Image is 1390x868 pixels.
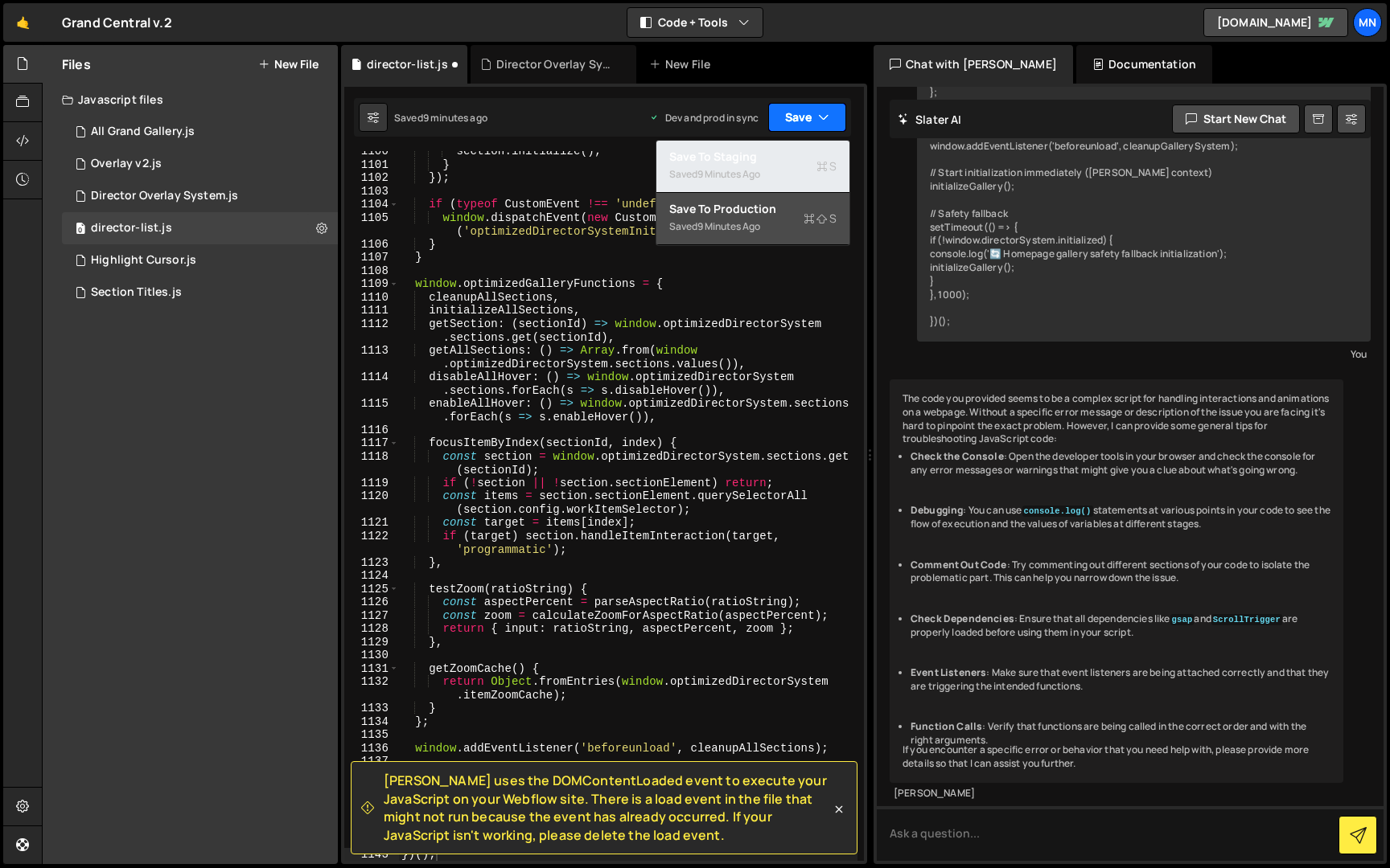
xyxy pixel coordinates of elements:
[62,212,338,244] div: 15298/40379.js
[344,821,399,835] div: 1141
[1211,614,1282,625] code: ScrollTrigger
[62,276,338,309] div: 15298/40223.js
[344,211,399,238] div: 1105
[91,253,196,268] div: Highlight Cursor.js
[911,666,1330,694] li: : Make sure that event listeners are being attached correctly and that they are triggering the in...
[344,622,399,636] div: 1128
[258,58,319,71] button: New File
[911,720,1330,747] li: : Verify that functions are being called in the correct order and with the right arguments.
[1172,104,1300,133] button: Start new chat
[344,171,399,185] div: 1102
[496,56,617,72] div: Director Overlay System.js
[384,772,831,844] span: [PERSON_NAME] uses the DOMContentLoaded event to execute your JavaScript on your Webflow site. Th...
[76,223,85,236] span: 0
[344,834,399,848] div: 1142
[669,217,837,236] div: Saved
[649,111,759,125] div: Dev and prod in sync
[367,56,448,72] div: director-list.js
[911,558,1007,571] strong: Comment Out Code
[344,185,399,199] div: 1103
[344,556,399,570] div: 1123
[344,609,399,623] div: 1127
[344,596,399,609] div: 1126
[62,116,338,148] div: 15298/43578.js
[62,148,338,180] div: 15298/45944.js
[344,702,399,715] div: 1133
[344,238,399,252] div: 1106
[911,450,1330,477] li: : Open the developer tools in your browser and check the console for any error messages or warnin...
[1170,614,1195,625] code: gsap
[344,636,399,649] div: 1129
[62,244,338,276] div: 15298/43117.js
[344,649,399,662] div: 1130
[394,111,487,125] div: Saved
[344,675,399,702] div: 1132
[91,221,172,235] div: director-list.js
[697,219,760,233] div: 9 minutes ago
[816,158,837,174] span: S
[890,379,1343,783] div: The code you provided seems to be a complex script for handling interactions and animations on a ...
[91,157,162,171] div: Overlay v2.js
[344,277,399,291] div: 1109
[62,180,338,212] div: 15298/42891.js
[344,371,399,397] div: 1114
[344,583,399,596] div: 1125
[344,158,399,172] div: 1101
[804,211,837,227] span: S
[91,189,238,203] div: Director Overlay System.js
[656,141,849,193] button: Save to StagingS Saved9 minutes ago
[344,304,399,317] div: 1111
[911,665,986,679] strong: Event Listeners
[898,112,962,127] h2: Slater AI
[91,125,195,139] div: All Grand Gallery.js
[344,477,399,490] div: 1119
[669,165,837,184] div: Saved
[344,424,399,437] div: 1116
[344,728,399,742] div: 1135
[697,167,760,181] div: 9 minutes ago
[344,768,399,782] div: 1138
[344,848,399,862] div: 1143
[911,504,1330,531] li: : You can use statements at various points in your code to see the flow of execution and the valu...
[894,787,1339,800] div: [PERSON_NAME]
[62,55,91,73] h2: Files
[344,569,399,583] div: 1124
[344,436,399,450] div: 1117
[874,45,1073,84] div: Chat with [PERSON_NAME]
[669,149,837,165] div: Save to Staging
[344,516,399,530] div: 1121
[627,8,763,37] button: Code + Tools
[344,198,399,211] div: 1104
[344,781,399,808] div: 1139
[423,111,487,125] div: 9 minutes ago
[344,742,399,755] div: 1136
[344,755,399,768] div: 1137
[669,201,837,217] div: Save to Production
[911,559,1330,586] li: : Try commenting out different sections of your code to isolate the problematic part. This can he...
[1076,45,1212,84] div: Documentation
[768,103,846,132] button: Save
[344,344,399,371] div: 1113
[344,317,399,344] div: 1112
[1022,506,1093,517] code: console.log()
[344,808,399,821] div: 1140
[656,193,849,245] button: Save to ProductionS Saved9 minutes ago
[344,662,399,676] div: 1131
[1353,8,1382,37] a: MN
[921,346,1367,362] div: You
[911,449,1004,463] strong: Check the Console
[344,264,399,278] div: 1108
[344,450,399,477] div: 1118
[344,397,399,424] div: 1115
[344,145,399,158] div: 1100
[91,285,182,300] div: Section Titles.js
[911,612,1014,625] strong: Check Dependencies
[911,503,963,517] strong: Debugging
[649,56,717,72] div: New File
[3,3,43,42] a: 🤙
[344,251,399,264] div: 1107
[344,715,399,729] div: 1134
[344,530,399,556] div: 1122
[911,612,1330,640] li: : Ensure that all dependencies like and are properly loaded before using them in your script.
